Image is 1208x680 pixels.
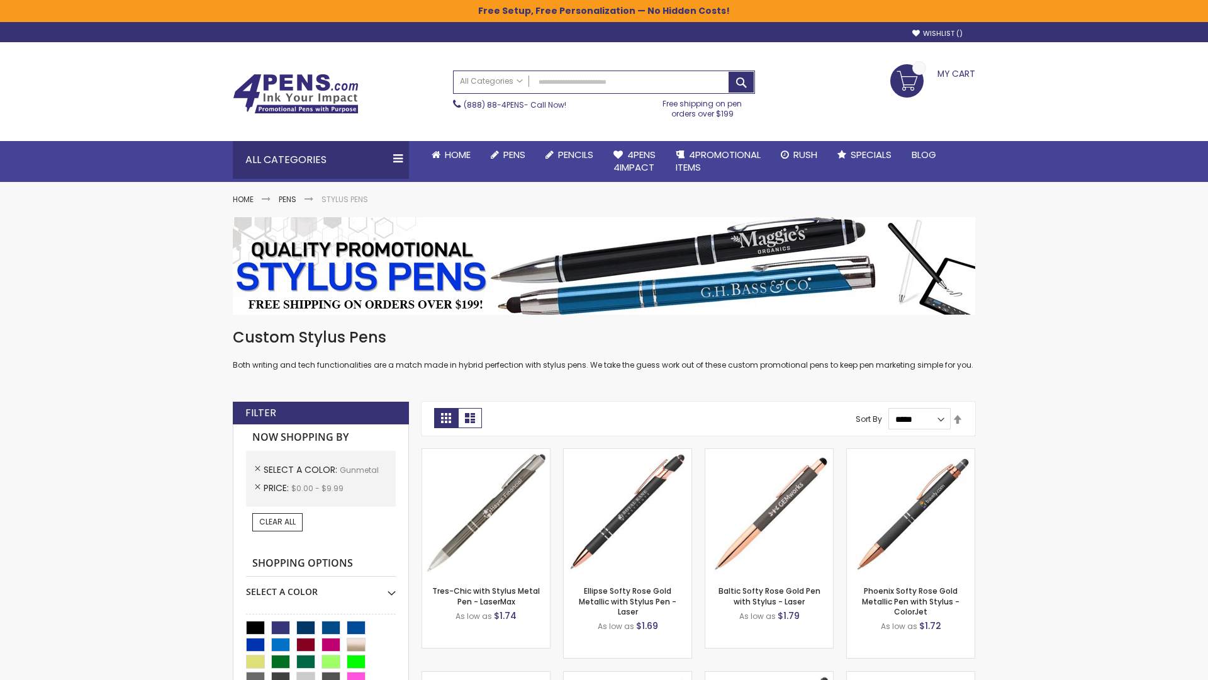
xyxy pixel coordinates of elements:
[851,148,892,161] span: Specials
[252,513,303,531] a: Clear All
[422,448,550,459] a: Tres-Chic with Stylus Metal Pen - LaserMax-Gunmetal
[705,448,833,459] a: Baltic Softy Rose Gold Pen with Stylus - Laser-Gunmetal
[445,148,471,161] span: Home
[558,148,593,161] span: Pencils
[481,141,535,169] a: Pens
[579,586,676,616] a: Ellipse Softy Rose Gold Metallic with Stylus Pen - Laser
[676,148,761,174] span: 4PROMOTIONAL ITEMS
[279,194,296,205] a: Pens
[564,449,691,577] img: Ellipse Softy Rose Gold Metallic with Stylus Pen - Laser-Gunmetal
[464,99,566,110] span: - Call Now!
[456,611,492,621] span: As low as
[233,141,409,179] div: All Categories
[494,609,517,622] span: $1.74
[503,148,525,161] span: Pens
[912,148,936,161] span: Blog
[264,463,340,476] span: Select A Color
[666,141,771,182] a: 4PROMOTIONALITEMS
[613,148,656,174] span: 4Pens 4impact
[847,448,975,459] a: Phoenix Softy Rose Gold Metallic Pen with Stylus Pen - ColorJet-Gunmetal
[340,465,379,475] span: Gunmetal
[246,550,396,577] strong: Shopping Options
[454,71,529,92] a: All Categories
[233,217,975,315] img: Stylus Pens
[912,29,963,38] a: Wishlist
[322,194,368,205] strong: Stylus Pens
[535,141,603,169] a: Pencils
[259,516,296,527] span: Clear All
[422,449,550,577] img: Tres-Chic with Stylus Metal Pen - LaserMax-Gunmetal
[291,483,344,494] span: $0.00 - $9.99
[827,141,902,169] a: Specials
[793,148,817,161] span: Rush
[719,586,820,606] a: Baltic Softy Rose Gold Pen with Stylus - Laser
[233,327,975,348] h1: Custom Stylus Pens
[434,408,458,428] strong: Grid
[246,577,396,598] div: Select A Color
[778,609,800,622] span: $1.79
[771,141,827,169] a: Rush
[650,94,756,119] div: Free shipping on pen orders over $199
[233,327,975,371] div: Both writing and tech functionalities are a match made in hybrid perfection with stylus pens. We ...
[464,99,524,110] a: (888) 88-4PENS
[739,611,776,621] span: As low as
[919,620,941,632] span: $1.72
[564,448,691,459] a: Ellipse Softy Rose Gold Metallic with Stylus Pen - Laser-Gunmetal
[881,621,917,632] span: As low as
[233,194,254,205] a: Home
[598,621,634,632] span: As low as
[902,141,946,169] a: Blog
[603,141,666,182] a: 4Pens4impact
[856,414,882,424] label: Sort By
[847,449,975,577] img: Phoenix Softy Rose Gold Metallic Pen with Stylus Pen - ColorJet-Gunmetal
[422,141,481,169] a: Home
[460,76,523,86] span: All Categories
[705,449,833,577] img: Baltic Softy Rose Gold Pen with Stylus - Laser-Gunmetal
[862,586,959,616] a: Phoenix Softy Rose Gold Metallic Pen with Stylus - ColorJet
[264,482,291,494] span: Price
[246,424,396,451] strong: Now Shopping by
[245,406,276,420] strong: Filter
[233,74,359,114] img: 4Pens Custom Pens and Promotional Products
[636,620,658,632] span: $1.69
[432,586,540,606] a: Tres-Chic with Stylus Metal Pen - LaserMax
